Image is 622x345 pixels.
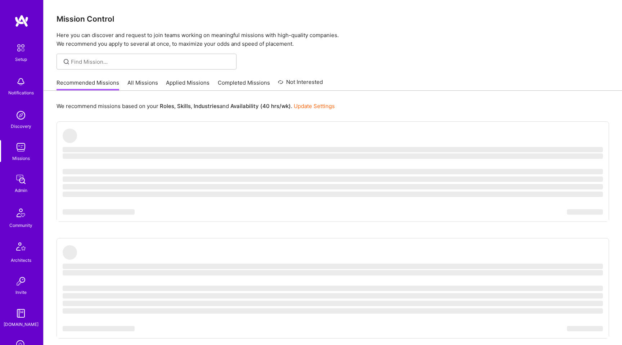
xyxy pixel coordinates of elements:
p: Here you can discover and request to join teams working on meaningful missions with high-quality ... [57,31,609,48]
img: Architects [12,239,30,256]
img: teamwork [14,140,28,154]
b: Availability (40 hrs/wk) [230,103,291,109]
img: logo [14,14,29,27]
a: Applied Missions [166,79,209,91]
b: Roles [160,103,174,109]
img: Community [12,204,30,221]
a: Recommended Missions [57,79,119,91]
h3: Mission Control [57,14,609,23]
div: Community [9,221,32,229]
p: We recommend missions based on your , , and . [57,102,335,110]
a: Completed Missions [218,79,270,91]
div: Missions [12,154,30,162]
div: Architects [11,256,31,264]
div: Setup [15,55,27,63]
a: Not Interested [278,78,323,91]
div: Notifications [8,89,34,97]
img: Invite [14,274,28,288]
img: setup [13,40,28,55]
input: Find Mission... [71,58,231,66]
b: Industries [194,103,220,109]
div: Discovery [11,122,31,130]
a: All Missions [127,79,158,91]
img: guide book [14,306,28,321]
a: Update Settings [294,103,335,109]
div: Admin [15,187,27,194]
div: Invite [15,288,27,296]
img: bell [14,75,28,89]
div: [DOMAIN_NAME] [4,321,39,328]
img: discovery [14,108,28,122]
img: admin teamwork [14,172,28,187]
b: Skills [177,103,191,109]
i: icon SearchGrey [62,58,71,66]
